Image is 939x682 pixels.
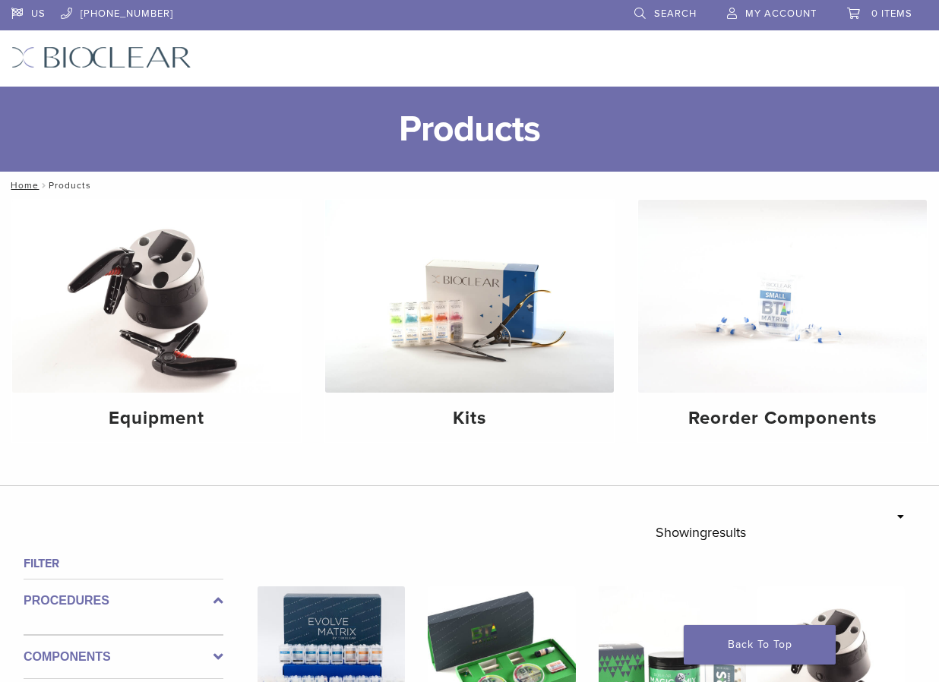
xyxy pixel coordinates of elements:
label: Procedures [24,592,223,610]
img: Bioclear [11,46,191,68]
img: Equipment [12,200,301,393]
a: Reorder Components [638,200,927,442]
img: Kits [325,200,614,393]
a: Back To Top [684,625,836,665]
h4: Kits [337,405,602,432]
span: Search [654,8,697,20]
a: Home [6,180,39,191]
img: Reorder Components [638,200,927,393]
h4: Filter [24,554,223,573]
h4: Reorder Components [650,405,915,432]
a: Equipment [12,200,301,442]
a: Kits [325,200,614,442]
h4: Equipment [24,405,289,432]
p: Showing results [656,516,746,548]
span: 0 items [871,8,912,20]
span: My Account [745,8,817,20]
span: / [39,182,49,189]
label: Components [24,648,223,666]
